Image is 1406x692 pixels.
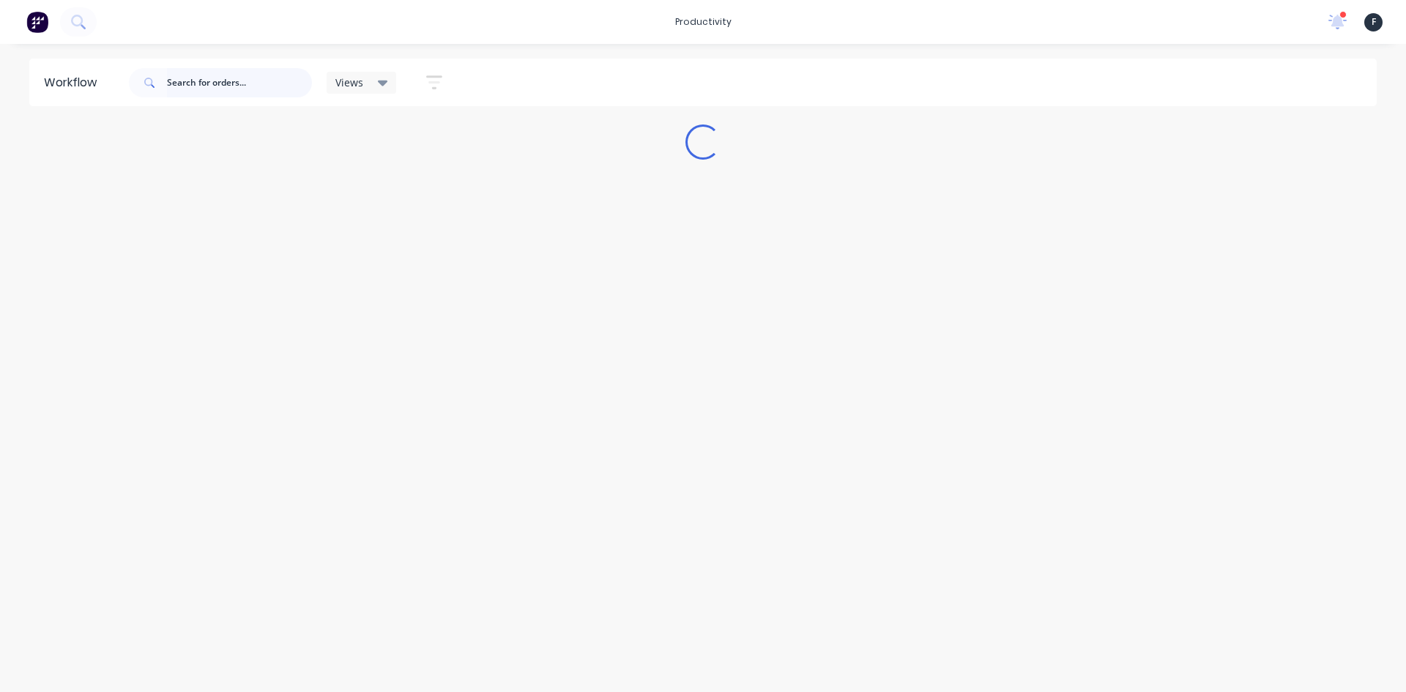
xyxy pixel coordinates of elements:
input: Search for orders... [167,68,312,97]
img: Factory [26,11,48,33]
div: productivity [668,11,739,33]
div: Workflow [44,74,104,92]
span: Views [335,75,363,90]
span: F [1372,15,1376,29]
